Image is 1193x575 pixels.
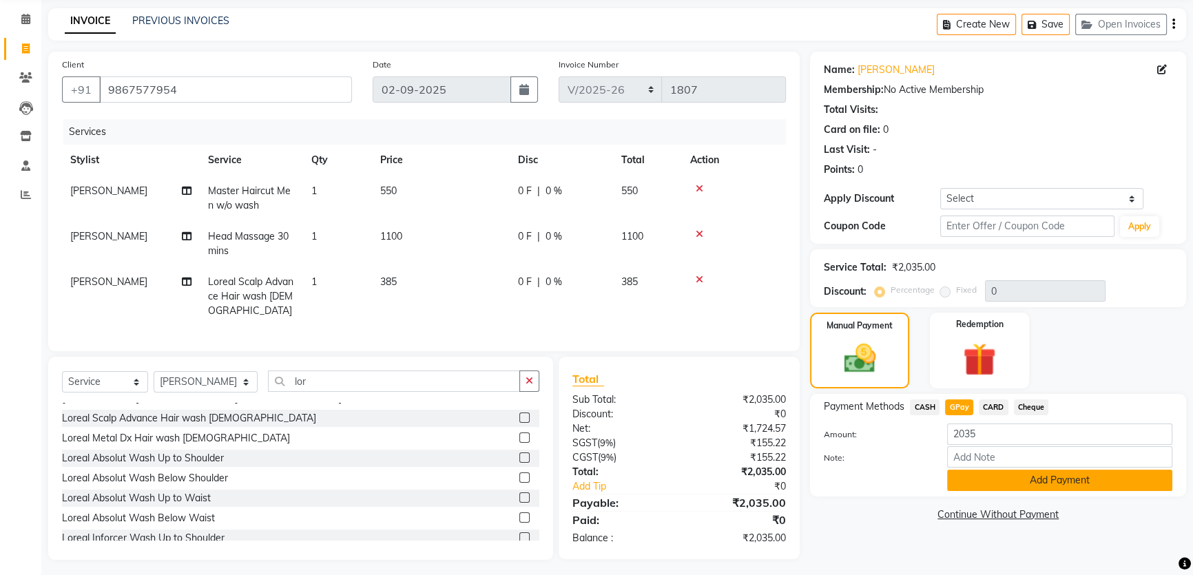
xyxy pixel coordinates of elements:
[947,470,1172,491] button: Add Payment
[679,393,796,407] div: ₹2,035.00
[380,275,397,288] span: 385
[953,339,1006,380] img: _gift.svg
[518,229,532,244] span: 0 F
[940,216,1114,237] input: Enter Offer / Coupon Code
[1120,216,1159,237] button: Apply
[510,145,613,176] th: Disc
[679,494,796,511] div: ₹2,035.00
[824,284,867,299] div: Discount:
[518,184,532,198] span: 0 F
[600,437,613,448] span: 9%
[546,184,562,198] span: 0 %
[373,59,391,71] label: Date
[380,230,402,242] span: 1100
[824,83,884,97] div: Membership:
[208,275,293,317] span: Loreal Scalp Advance Hair wash [DEMOGRAPHIC_DATA]
[956,318,1004,331] label: Redemption
[70,230,147,242] span: [PERSON_NAME]
[824,191,940,206] div: Apply Discount
[562,436,679,450] div: ( )
[601,452,614,463] span: 9%
[132,14,229,27] a: PREVIOUS INVOICES
[562,465,679,479] div: Total:
[372,145,510,176] th: Price
[546,275,562,289] span: 0 %
[62,491,211,505] div: Loreal Absolut Wash Up to Waist
[537,275,540,289] span: |
[268,370,520,392] input: Search or Scan
[562,450,679,465] div: ( )
[824,260,886,275] div: Service Total:
[62,145,200,176] th: Stylist
[910,399,940,415] span: CASH
[824,63,855,77] div: Name:
[956,284,977,296] label: Fixed
[65,9,116,34] a: INVOICE
[562,407,679,421] div: Discount:
[679,407,796,421] div: ₹0
[62,411,316,426] div: Loreal Scalp Advance Hair wash [DEMOGRAPHIC_DATA]
[1021,14,1070,35] button: Save
[891,284,935,296] label: Percentage
[62,471,228,485] div: Loreal Absolut Wash Below Shoulder
[562,479,699,494] a: Add Tip
[679,421,796,436] div: ₹1,724.57
[679,531,796,545] div: ₹2,035.00
[208,185,291,211] span: Master Haircut Men w/o wash
[979,399,1008,415] span: CARD
[679,436,796,450] div: ₹155.22
[947,446,1172,468] input: Add Note
[813,428,937,441] label: Amount:
[62,431,290,446] div: Loreal Metal Dx Hair wash [DEMOGRAPHIC_DATA]
[562,512,679,528] div: Paid:
[559,59,619,71] label: Invoice Number
[62,511,215,525] div: Loreal Absolut Wash Below Waist
[200,145,303,176] th: Service
[518,275,532,289] span: 0 F
[62,76,101,103] button: +91
[824,399,904,414] span: Payment Methods
[572,451,598,463] span: CGST
[562,494,679,511] div: Payable:
[70,185,147,197] span: [PERSON_NAME]
[621,230,643,242] span: 1100
[824,103,878,117] div: Total Visits:
[679,465,796,479] div: ₹2,035.00
[824,123,880,137] div: Card on file:
[303,145,372,176] th: Qty
[945,399,973,415] span: GPay
[572,437,597,449] span: SGST
[62,531,225,545] div: Loreal Inforcer Wash Up to Shoulder
[572,372,604,386] span: Total
[613,145,682,176] th: Total
[621,185,638,197] span: 550
[858,63,935,77] a: [PERSON_NAME]
[824,83,1172,97] div: No Active Membership
[537,184,540,198] span: |
[827,320,893,332] label: Manual Payment
[1075,14,1167,35] button: Open Invoices
[99,76,352,103] input: Search by Name/Mobile/Email/Code
[621,275,638,288] span: 385
[562,393,679,407] div: Sub Total:
[813,452,937,464] label: Note:
[562,421,679,436] div: Net:
[873,143,877,157] div: -
[311,185,317,197] span: 1
[698,479,796,494] div: ₹0
[380,185,397,197] span: 550
[679,450,796,465] div: ₹155.22
[824,163,855,177] div: Points:
[62,451,224,466] div: Loreal Absolut Wash Up to Shoulder
[834,340,886,377] img: _cash.svg
[682,145,786,176] th: Action
[813,508,1183,522] a: Continue Without Payment
[311,275,317,288] span: 1
[824,219,940,233] div: Coupon Code
[70,275,147,288] span: [PERSON_NAME]
[311,230,317,242] span: 1
[824,143,870,157] div: Last Visit:
[883,123,889,137] div: 0
[937,14,1016,35] button: Create New
[679,512,796,528] div: ₹0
